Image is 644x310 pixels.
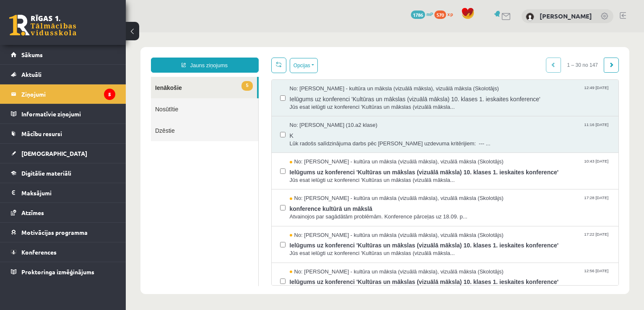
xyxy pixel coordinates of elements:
a: Motivācijas programma [11,223,115,242]
span: konference kultūrā un mākslā [164,170,485,181]
a: 5Ienākošie [25,45,131,66]
legend: Ziņojumi [21,84,115,104]
span: K [164,97,485,108]
span: [DEMOGRAPHIC_DATA] [21,150,87,157]
span: Motivācijas programma [21,229,88,236]
span: Lūk radošs salīdzinājuma darbs pēc [PERSON_NAME] uzdevuma kritērijiem: --- ... [164,108,485,116]
span: No: [PERSON_NAME] (10.a2 klase) [164,89,252,97]
span: 12:49 [DATE] [457,53,484,59]
span: 17:28 [DATE] [457,162,484,168]
span: Jūs esat ielūgti uz konferenci 'Kultūras un mākslas (vizuālā māksla... [164,217,485,225]
span: Aktuāli [21,71,42,78]
a: Proktoringa izmēģinājums [11,262,115,281]
a: Informatīvie ziņojumi [11,104,115,123]
span: 11:16 [DATE] [457,89,484,95]
a: Dzēstie [25,87,132,109]
a: No: [PERSON_NAME] (10.a2 klase) 11:16 [DATE] K Lūk radošs salīdzinājuma darbs pēc [PERSON_NAME] u... [164,89,485,115]
a: No: [PERSON_NAME] - kultūra un māksla (vizuālā māksla), vizuālā māksla (Skolotājs) 17:22 [DATE] I... [164,199,485,225]
span: Jūs esat ielūgti uz konferenci 'Kultūras un mākslas (vizuālā māksla... [164,71,485,79]
a: Nosūtītie [25,66,132,87]
span: Ielūgums uz konferenci 'Kultūras un mākslas (vizuālā māksla) 10. klases 1. ieskaites konference' [164,243,485,254]
a: No: [PERSON_NAME] - kultūra un māksla (vizuālā māksla), vizuālā māksla (Skolotājs) 12:56 [DATE] I... [164,236,485,262]
span: 5 [116,49,127,58]
button: Opcijas [164,26,192,41]
a: No: [PERSON_NAME] - kultūra un māksla (vizuālā māksla), vizuālā māksla (Skolotājs) 10:43 [DATE] I... [164,126,485,152]
img: Bernards Zariņš [526,13,534,21]
span: Jūs esat ielūgti uz konferenci 'Kultūras un mākslas (vizuālā māksla... [164,144,485,152]
span: Atzīmes [21,209,44,216]
a: 1786 mP [411,11,433,17]
a: Rīgas 1. Tālmācības vidusskola [9,15,76,36]
a: Ziņojumi5 [11,84,115,104]
span: Digitālie materiāli [21,169,71,177]
span: 10:43 [DATE] [457,126,484,132]
a: Mācību resursi [11,124,115,143]
a: 570 xp [434,11,457,17]
a: Maksājumi [11,183,115,202]
span: 1786 [411,11,425,19]
a: Digitālie materiāli [11,163,115,183]
span: Konferences [21,248,57,256]
legend: Maksājumi [21,183,115,202]
span: No: [PERSON_NAME] - kultūra un māksla (vizuālā māksla), vizuālā māksla (Skolotājs) [164,53,373,60]
legend: Informatīvie ziņojumi [21,104,115,123]
a: No: [PERSON_NAME] - kultūra un māksla (vizuālā māksla), vizuālā māksla (Skolotājs) 12:49 [DATE] I... [164,53,485,79]
a: Atzīmes [11,203,115,222]
span: 1 – 30 no 147 [435,25,478,40]
span: Mācību resursi [21,130,62,137]
span: Atvainojos par sagādātām problēmām. Konference pārceļas uz 18.09. p... [164,181,485,189]
span: 570 [434,11,446,19]
span: No: [PERSON_NAME] - kultūra un māksla (vizuālā māksla), vizuālā māksla (Skolotājs) [164,199,378,207]
span: Sākums [21,51,43,58]
a: [PERSON_NAME] [540,12,592,20]
a: [DEMOGRAPHIC_DATA] [11,144,115,163]
span: No: [PERSON_NAME] - kultūra un māksla (vizuālā māksla), vizuālā māksla (Skolotājs) [164,162,378,170]
span: Ielūgums uz konferenci 'Kultūras un mākslas (vizuālā māksla) 10. klases 1. ieskaites konference' [164,60,485,71]
span: No: [PERSON_NAME] - kultūra un māksla (vizuālā māksla), vizuālā māksla (Skolotājs) [164,126,378,134]
span: mP [426,11,433,17]
a: Konferences [11,242,115,262]
span: Ielūgums uz konferenci 'Kultūras un mākslas (vizuālā māksla) 10. klases 1. ieskaites konference' [164,134,485,144]
span: 17:22 [DATE] [457,199,484,205]
span: 12:56 [DATE] [457,236,484,242]
a: Aktuāli [11,65,115,84]
i: 5 [104,89,115,100]
a: Sākums [11,45,115,64]
a: No: [PERSON_NAME] - kultūra un māksla (vizuālā māksla), vizuālā māksla (Skolotājs) 17:28 [DATE] k... [164,162,485,188]
span: Proktoringa izmēģinājums [21,268,94,276]
span: No: [PERSON_NAME] - kultūra un māksla (vizuālā māksla), vizuālā māksla (Skolotājs) [164,236,378,244]
a: Jauns ziņojums [25,25,133,40]
span: Ielūgums uz konferenci 'Kultūras un mākslas (vizuālā māksla) 10. klases 1. ieskaites konference' [164,207,485,217]
span: xp [447,11,453,17]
